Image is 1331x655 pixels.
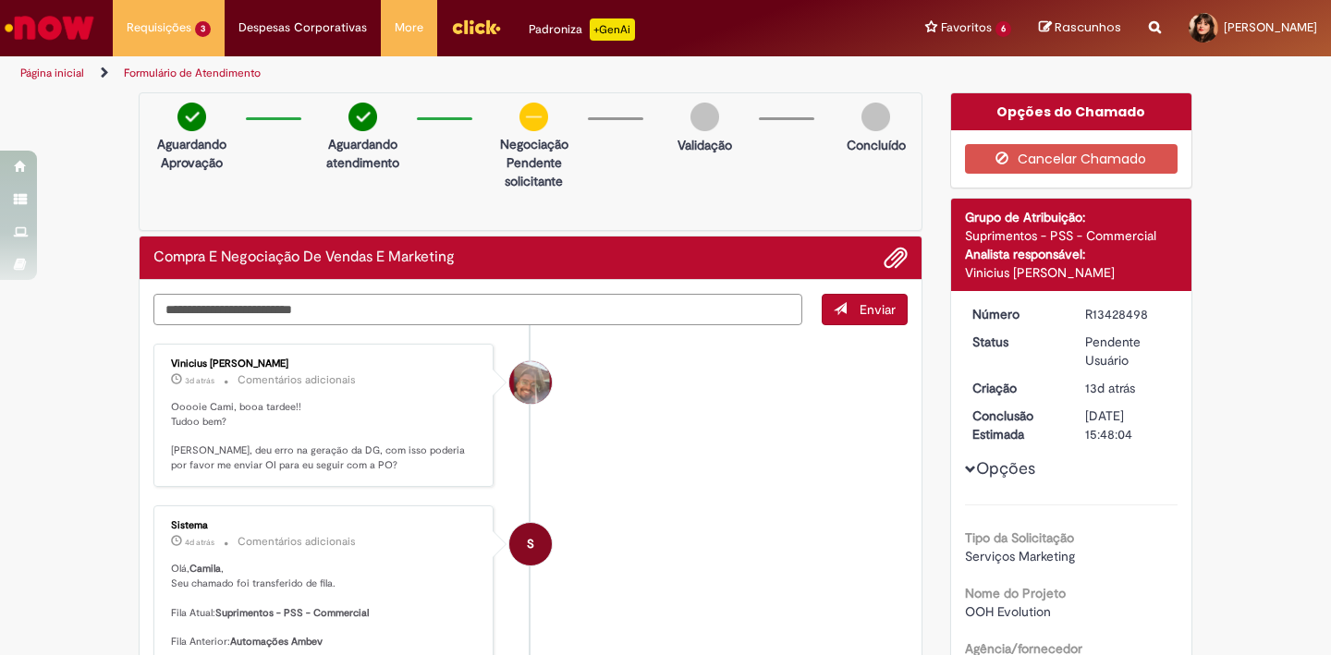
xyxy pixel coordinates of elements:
span: 3 [195,21,211,37]
textarea: Digite sua mensagem aqui... [153,294,802,325]
a: Formulário de Atendimento [124,66,261,80]
div: Pendente Usuário [1085,333,1171,370]
img: circle-minus.png [519,103,548,131]
b: Camila [189,562,221,576]
div: Opções do Chamado [951,93,1192,130]
dt: Criação [959,379,1072,397]
span: Favoritos [941,18,992,37]
div: Vinicius Rafael De Souza [509,361,552,404]
dt: Status [959,333,1072,351]
b: Automações Ambev [230,635,323,649]
p: Pendente solicitante [489,153,579,190]
b: Suprimentos - PSS - Commercial [215,606,369,620]
span: Despesas Corporativas [238,18,367,37]
small: Comentários adicionais [238,372,356,388]
time: 29/08/2025 19:38:32 [185,375,214,386]
button: Enviar [822,294,908,325]
div: Vinicius [PERSON_NAME] [171,358,479,370]
span: Rascunhos [1055,18,1121,36]
a: Página inicial [20,66,84,80]
span: 3d atrás [185,375,214,386]
dt: Conclusão Estimada [959,406,1072,443]
b: Nome do Projeto [965,585,1066,601]
span: More [395,18,423,37]
p: Validação [678,136,732,154]
div: [DATE] 15:48:04 [1085,406,1171,443]
img: click_logo_yellow_360x200.png [451,13,501,41]
span: 13d atrás [1085,380,1135,396]
span: [PERSON_NAME] [1224,19,1317,35]
span: Requisições [127,18,191,37]
dt: Número [959,305,1072,323]
div: Sistema [171,520,479,531]
p: Aguardando Aprovação [147,135,237,172]
span: S [527,522,534,566]
div: Suprimentos - PSS - Commercial [965,226,1178,245]
button: Cancelar Chamado [965,144,1178,174]
p: Concluído [847,136,906,154]
button: Adicionar anexos [884,246,908,270]
img: check-circle-green.png [177,103,206,131]
div: System [509,523,552,565]
ul: Trilhas de página [14,56,873,91]
img: ServiceNow [2,9,97,46]
div: Analista responsável: [965,245,1178,263]
span: Serviços Marketing [965,548,1075,564]
time: 28/08/2025 18:59:14 [185,537,214,548]
p: +GenAi [590,18,635,41]
img: check-circle-green.png [348,103,377,131]
img: img-circle-grey.png [861,103,890,131]
div: Padroniza [529,18,635,41]
p: Negociação [489,135,579,153]
span: 6 [995,21,1011,37]
div: R13428498 [1085,305,1171,323]
span: Enviar [860,301,896,318]
a: Rascunhos [1039,19,1121,37]
h2: Compra E Negociação De Vendas E Marketing Histórico de tíquete [153,249,455,266]
div: Grupo de Atribuição: [965,208,1178,226]
p: Aguardando atendimento [318,135,408,172]
div: Vinicius [PERSON_NAME] [965,263,1178,282]
b: Tipo da Solicitação [965,529,1074,546]
div: 19/08/2025 13:09:43 [1085,379,1171,397]
img: img-circle-grey.png [690,103,719,131]
span: 4d atrás [185,537,214,548]
span: OOH Evolution [965,603,1051,620]
time: 19/08/2025 13:09:43 [1085,380,1135,396]
p: Ooooie Cami, booa tardee!! Tudoo bem? [PERSON_NAME], deu erro na geração da DG, com isso poderia ... [171,400,479,473]
small: Comentários adicionais [238,534,356,550]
